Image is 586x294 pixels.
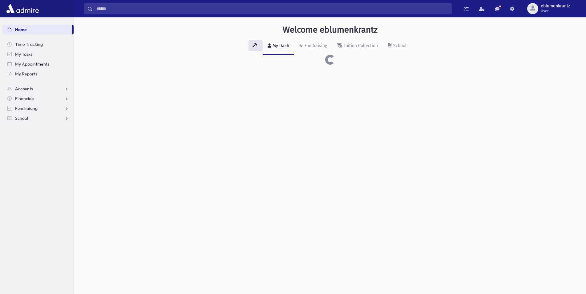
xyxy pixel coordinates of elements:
span: Accounts [15,86,33,91]
div: School [392,43,406,48]
span: User [541,9,570,14]
span: Financials [15,96,34,101]
a: Tuition Collection [332,38,383,55]
a: My Dash [263,38,294,55]
h3: Welcome eblumenkrantz [283,25,378,35]
a: Time Tracking [2,39,74,49]
span: Time Tracking [15,42,43,47]
span: Fundraising [15,106,38,111]
span: My Tasks [15,51,32,57]
a: Fundraising [2,103,74,113]
div: My Dash [271,43,289,48]
span: My Appointments [15,61,49,67]
a: Home [2,25,72,34]
span: My Reports [15,71,37,77]
div: Fundraising [303,43,327,48]
input: Search [93,3,451,14]
img: AdmirePro [5,2,40,15]
a: School [2,113,74,123]
a: Financials [2,94,74,103]
a: My Reports [2,69,74,79]
span: Home [15,27,27,32]
a: Fundraising [294,38,332,55]
span: eblumenkrantz [541,4,570,9]
a: My Tasks [2,49,74,59]
a: School [383,38,411,55]
div: Tuition Collection [342,43,378,48]
a: Accounts [2,84,74,94]
span: School [15,115,28,121]
a: My Appointments [2,59,74,69]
